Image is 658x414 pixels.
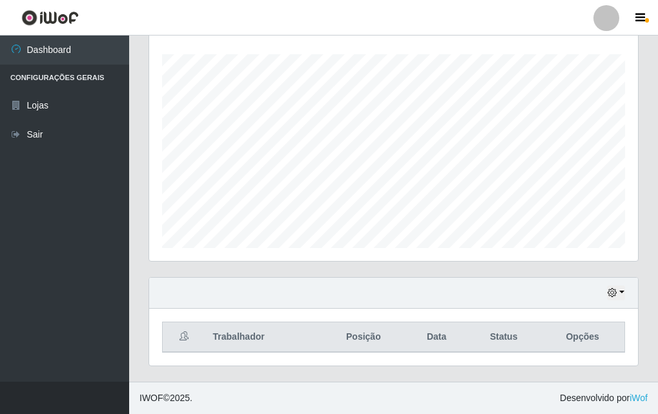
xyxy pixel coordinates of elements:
[320,322,406,353] th: Posição
[540,322,624,353] th: Opções
[139,391,192,405] span: © 2025 .
[407,322,467,353] th: Data
[467,322,541,353] th: Status
[560,391,648,405] span: Desenvolvido por
[205,322,321,353] th: Trabalhador
[630,393,648,403] a: iWof
[139,393,163,403] span: IWOF
[21,10,79,26] img: CoreUI Logo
